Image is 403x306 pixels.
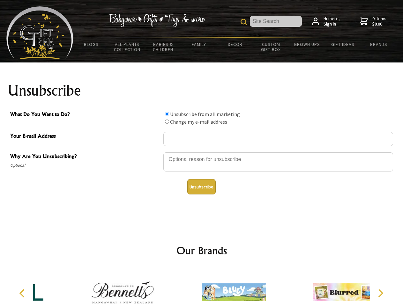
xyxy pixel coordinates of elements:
span: Hi there, [324,16,340,27]
img: Babywear - Gifts - Toys & more [109,14,205,27]
a: Family [181,38,217,51]
input: Your E-mail Address [163,132,393,146]
h1: Unsubscribe [8,83,396,98]
img: Babyware - Gifts - Toys and more... [6,6,73,59]
h2: Our Brands [13,243,391,258]
a: 0 items$0.00 [360,16,386,27]
a: Gift Ideas [325,38,361,51]
a: Grown Ups [289,38,325,51]
a: Hi there,Sign in [312,16,340,27]
span: 0 items [372,16,386,27]
span: Optional [10,162,160,169]
input: What Do You Want to Do? [165,120,169,124]
a: Custom Gift Box [253,38,289,56]
span: What Do You Want to Do? [10,110,160,120]
input: Site Search [250,16,302,27]
input: What Do You Want to Do? [165,112,169,116]
a: Babies & Children [145,38,181,56]
button: Unsubscribe [187,179,216,194]
a: Decor [217,38,253,51]
strong: Sign in [324,21,340,27]
label: Unsubscribe from all marketing [170,111,240,117]
img: product search [241,19,247,25]
a: BLOGS [73,38,109,51]
label: Change my e-mail address [170,119,227,125]
span: Your E-mail Address [10,132,160,141]
span: Why Are You Unsubscribing? [10,152,160,162]
button: Previous [16,286,30,300]
button: Next [373,286,387,300]
strong: $0.00 [372,21,386,27]
a: All Plants Collection [109,38,146,56]
a: Brands [361,38,397,51]
textarea: Why Are You Unsubscribing? [163,152,393,171]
